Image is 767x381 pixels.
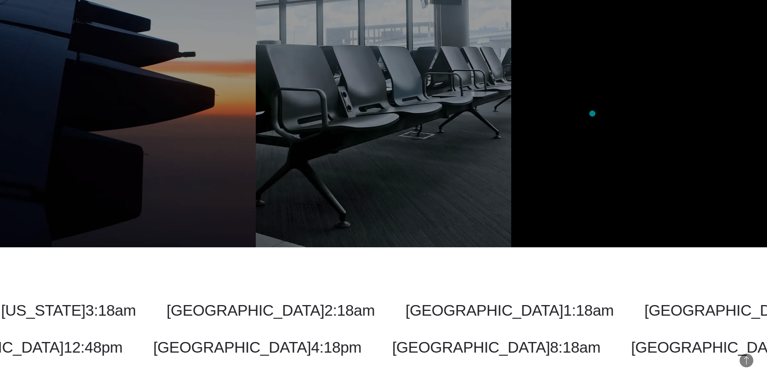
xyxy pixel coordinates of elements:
span: 1:18am [563,302,614,319]
span: 12:48pm [64,339,123,356]
span: 8:18am [550,339,600,356]
a: [GEOGRAPHIC_DATA]8:18am [392,339,600,356]
a: [GEOGRAPHIC_DATA]1:18am [405,302,614,319]
span: 3:18am [85,302,136,319]
a: [GEOGRAPHIC_DATA]2:18am [166,302,375,319]
span: 4:18pm [311,339,361,356]
a: [US_STATE]3:18am [1,302,136,319]
a: [GEOGRAPHIC_DATA]4:18pm [153,339,362,356]
span: 2:18am [324,302,375,319]
button: Back to Top [740,354,753,367]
